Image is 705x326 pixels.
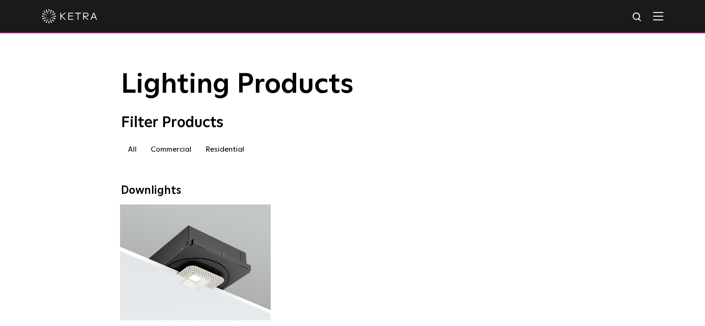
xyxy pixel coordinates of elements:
img: search icon [632,12,643,23]
a: D2 Downlight Family Lumen Output:1200Colors:White / Black / Gloss Black / Silver / Bronze / Silve... [120,205,271,326]
img: ketra-logo-2019-white [42,9,97,23]
label: Residential [198,141,251,158]
span: Lighting Products [121,71,354,99]
label: Commercial [144,141,198,158]
div: Downlights [121,184,584,198]
img: Hamburger%20Nav.svg [653,12,663,20]
label: All [121,141,144,158]
div: Filter Products [121,114,584,132]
